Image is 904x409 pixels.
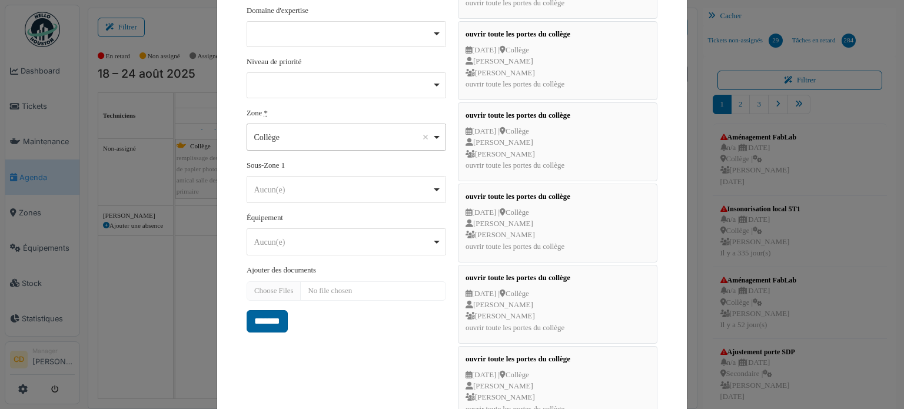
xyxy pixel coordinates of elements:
[466,79,650,90] p: ouvrir toute les portes du collège
[466,241,650,252] p: ouvrir toute les portes du collège
[463,286,652,334] div: [DATE] | Collège [PERSON_NAME] [PERSON_NAME]
[463,205,652,252] div: [DATE] | Collège [PERSON_NAME] [PERSON_NAME]
[247,108,262,119] label: Zone
[463,42,652,90] div: [DATE] | Collège [PERSON_NAME] [PERSON_NAME]
[247,160,285,171] label: Sous-Zone 1
[463,189,652,205] div: ouvrir toute les portes du collège
[458,21,657,100] a: ouvrir toute les portes du collège [DATE] |Collège [PERSON_NAME] [PERSON_NAME] ouvrir toute les p...
[466,322,650,334] p: ouvrir toute les portes du collège
[463,124,652,171] div: [DATE] | Collège [PERSON_NAME] [PERSON_NAME]
[264,109,268,117] abbr: required
[254,236,432,248] div: Aucun(e)
[420,131,431,143] button: Remove item: '15072'
[458,265,657,344] a: ouvrir toute les portes du collège [DATE] |Collège [PERSON_NAME] [PERSON_NAME] ouvrir toute les p...
[254,184,432,196] div: Aucun(e)
[254,131,432,144] div: Collège
[247,56,301,68] label: Niveau de priorité
[463,108,652,124] div: ouvrir toute les portes du collège
[247,5,308,16] label: Domaine d'expertise
[458,102,657,181] a: ouvrir toute les portes du collège [DATE] |Collège [PERSON_NAME] [PERSON_NAME] ouvrir toute les p...
[463,270,652,286] div: ouvrir toute les portes du collège
[466,160,650,171] p: ouvrir toute les portes du collège
[458,184,657,262] a: ouvrir toute les portes du collège [DATE] |Collège [PERSON_NAME] [PERSON_NAME] ouvrir toute les p...
[463,26,652,42] div: ouvrir toute les portes du collège
[247,212,283,224] label: Équipement
[247,265,316,276] label: Ajouter des documents
[463,351,652,367] div: ouvrir toute les portes du collège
